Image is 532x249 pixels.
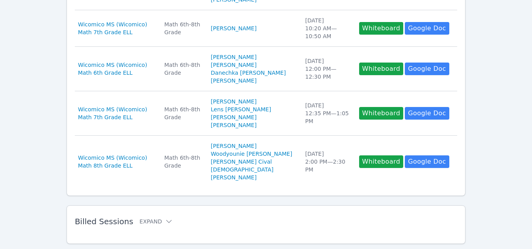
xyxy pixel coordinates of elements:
button: Whiteboard [359,22,404,35]
button: Whiteboard [359,107,404,120]
div: [DATE] 10:20 AM — 10:50 AM [305,17,350,40]
a: Wicomico MS (Wicomico) Math 7th Grade ELL [78,105,155,121]
a: [PERSON_NAME] [211,61,256,69]
div: Math 6th-8th Grade [164,105,201,121]
a: [PERSON_NAME] [211,142,256,150]
a: Google Doc [405,63,449,75]
a: Google Doc [405,107,449,120]
a: Woodyounie [PERSON_NAME] [211,150,292,158]
a: [PERSON_NAME] [211,98,256,105]
button: Whiteboard [359,63,404,75]
a: [DEMOGRAPHIC_DATA][PERSON_NAME] [211,166,296,181]
div: Math 6th-8th Grade [164,20,201,36]
button: Whiteboard [359,155,404,168]
a: [PERSON_NAME] [211,24,256,32]
a: [PERSON_NAME] Cival [211,158,272,166]
a: [PERSON_NAME] [211,53,256,61]
a: [PERSON_NAME] [211,77,256,85]
a: Wicomico MS (Wicomico) Math 8th Grade ELL [78,154,155,170]
a: Google Doc [405,155,449,168]
a: [PERSON_NAME] [211,113,256,121]
div: [DATE] 12:00 PM — 12:30 PM [305,57,350,81]
a: Danechka [PERSON_NAME] [211,69,286,77]
div: [DATE] 2:00 PM — 2:30 PM [305,150,350,173]
a: Wicomico MS (Wicomico) Math 7th Grade ELL [78,20,155,36]
tr: Wicomico MS (Wicomico) Math 8th Grade ELLMath 6th-8th Grade[PERSON_NAME]Woodyounie [PERSON_NAME][... [75,136,457,188]
div: [DATE] 12:35 PM — 1:05 PM [305,101,350,125]
tr: Wicomico MS (Wicomico) Math 7th Grade ELLMath 6th-8th Grade[PERSON_NAME]Lens [PERSON_NAME][PERSON... [75,91,457,136]
a: [PERSON_NAME] [211,121,256,129]
div: Math 6th-8th Grade [164,61,201,77]
a: Wicomico MS (Wicomico) Math 6th Grade ELL [78,61,155,77]
button: Expand [139,218,173,225]
tr: Wicomico MS (Wicomico) Math 7th Grade ELLMath 6th-8th Grade[PERSON_NAME][DATE]10:20 AM—10:50 AMWh... [75,10,457,47]
a: Lens [PERSON_NAME] [211,105,271,113]
div: Math 6th-8th Grade [164,154,201,170]
a: Google Doc [405,22,449,35]
tr: Wicomico MS (Wicomico) Math 6th Grade ELLMath 6th-8th Grade[PERSON_NAME][PERSON_NAME]Danechka [PE... [75,47,457,91]
span: Billed Sessions [75,217,133,226]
